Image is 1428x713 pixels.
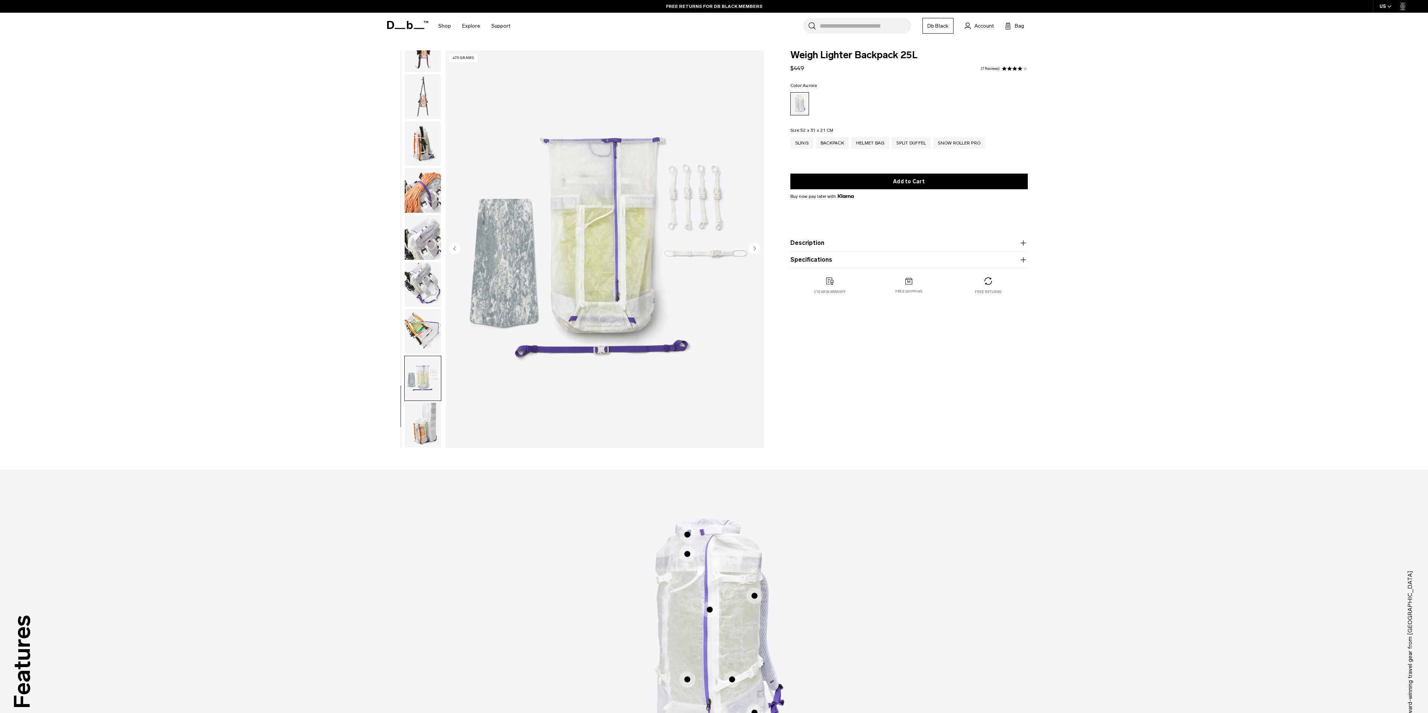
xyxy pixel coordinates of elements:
p: Free shipping [895,289,923,294]
nav: Main Navigation [433,13,516,39]
a: Shop [438,13,451,39]
button: Previous slide [449,243,460,255]
button: Weigh_Lighter_Backpack_25L_10.png [404,121,441,166]
button: Weigh_Lighter_Backpack_25L_14.png [404,309,441,354]
img: Weigh_Lighter_Backpack_25L_11.png [405,168,441,213]
img: Weigh_Lighter_Backpack_25L_16.png [405,403,441,448]
span: Buy now pay later with [790,193,854,200]
button: Add to Cart [790,174,1028,189]
span: Aurora [803,83,817,88]
img: Weigh_Lighter_Backpack_25L_9.png [405,74,441,119]
p: Free returns [975,289,1001,295]
span: Bag [1015,22,1024,30]
img: Weigh_Lighter_Backpack_25L_10.png [405,121,441,166]
img: Weigh_Lighter_Backpack_25L_15.png [405,356,441,401]
h3: Features [5,615,40,709]
a: Db Black [923,18,953,34]
a: Account [965,21,994,30]
span: Account [974,22,994,30]
a: Explore [462,13,480,39]
a: Support [491,13,510,39]
a: Snow Roller Pro [933,137,985,149]
p: 470 grams [449,54,477,62]
a: FREE RETURNS FOR DB BLACK MEMBERS [666,3,762,10]
img: Weigh_Lighter_Backpack_25L_15.png [445,50,764,448]
span: Weigh Lighter Backpack 25L [790,50,1028,60]
a: Helmet Bag [851,137,890,149]
button: Weigh_Lighter_Backpack_25L_15.png [404,356,441,401]
a: Backpack [816,137,849,149]
button: Weigh_Lighter_Backpack_25L_11.png [404,168,441,213]
a: Aurora [790,92,809,115]
img: Weigh_Lighter_Backpack_25L_12.png [405,215,441,260]
button: Weigh_Lighter_Backpack_25L_9.png [404,74,441,119]
button: Next slide [749,243,760,255]
a: 7 reviews [981,67,1000,71]
a: Split Duffel [892,137,931,149]
button: Bag [1005,21,1024,30]
button: Specifications [790,255,1028,264]
button: Weigh_Lighter_Backpack_25L_12.png [404,215,441,260]
img: Weigh_Lighter_Backpack_25L_13.png [405,262,441,307]
legend: Color: [790,83,817,88]
img: {"height" => 20, "alt" => "Klarna"} [838,194,854,198]
button: Description [790,239,1028,247]
a: Sling [790,137,813,149]
li: 17 / 18 [445,50,764,448]
p: 2 year warranty [814,289,846,295]
img: Weigh_Lighter_Backpack_25L_14.png [405,309,441,354]
button: Weigh_Lighter_Backpack_25L_16.png [404,402,441,448]
button: Weigh_Lighter_Backpack_25L_13.png [404,262,441,307]
legend: Size: [790,128,834,133]
span: $449 [790,65,804,72]
span: 52 x 31 x 21 CM [800,128,834,133]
